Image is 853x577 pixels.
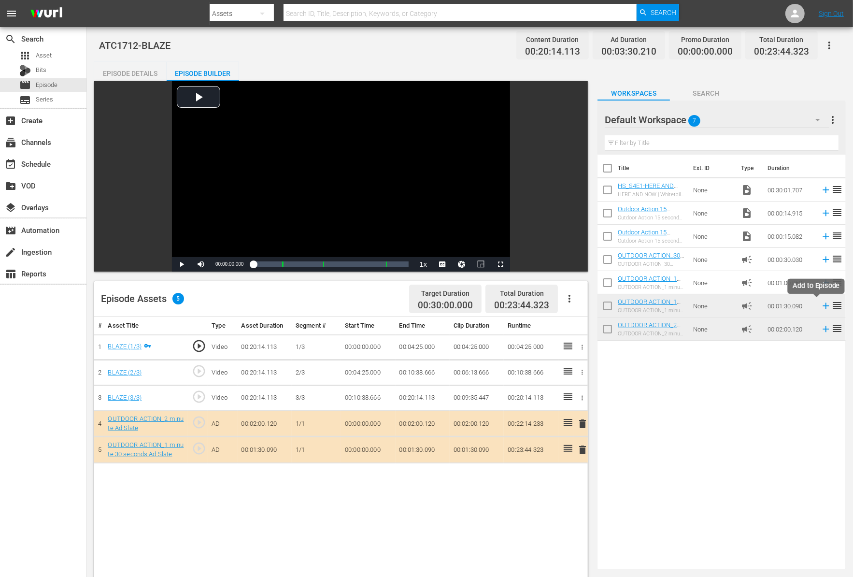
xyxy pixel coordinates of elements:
span: delete [577,418,589,430]
td: 2 [94,360,104,386]
td: 00:20:14.113 [238,360,292,386]
span: Automation [5,225,16,236]
button: Search [637,4,679,21]
span: play_circle_outline [192,389,206,404]
th: Type [208,317,237,335]
span: Series [36,95,53,104]
button: delete [577,443,589,457]
td: Video [208,360,237,386]
span: Episode [36,80,57,90]
span: Overlays [5,202,16,214]
svg: Add to Episode [821,185,831,195]
td: 00:20:14.113 [238,334,292,360]
span: Create [5,115,16,127]
div: Outdoor Action 15 second spot [618,215,685,221]
td: 1 [94,334,104,360]
span: Ad [741,300,753,312]
th: Asset Duration [238,317,292,335]
div: Target Duration [418,287,473,300]
div: OUTDOOR ACTION_2 minute Ad Slate [618,331,685,337]
button: Captions [433,257,452,272]
td: 00:01:30.090 [396,437,450,463]
td: 00:04:25.000 [504,334,558,360]
td: 00:02:00.120 [396,411,450,437]
div: Episode Assets [101,293,184,304]
a: BLAZE (1/3) [108,343,142,350]
td: 00:20:14.113 [238,385,292,411]
td: 00:00:14.915 [764,202,817,225]
td: 00:01:30.090 [450,437,504,463]
span: Bits [36,65,46,75]
div: Total Duration [494,287,549,300]
td: 00:00:15.082 [764,225,817,248]
th: Type [735,155,762,182]
th: Segment # [292,317,341,335]
a: OUTDOOR ACTION_1 minute Ad Slate [618,275,681,289]
td: 3 [94,385,104,411]
button: Picture-in-Picture [471,257,491,272]
td: 3/3 [292,385,341,411]
a: Sign Out [819,10,844,17]
td: 00:01:30.090 [238,437,292,463]
td: 00:09:35.447 [450,385,504,411]
span: play_circle_outline [192,441,206,456]
td: 00:20:14.113 [504,385,558,411]
span: 00:03:30.210 [601,46,656,58]
span: Channels [5,137,16,148]
div: OUTDOOR ACTION_30 second Ad Slate [618,261,685,267]
span: Asset [19,50,31,61]
span: Schedule [5,159,16,170]
td: 2/3 [292,360,341,386]
div: Content Duration [525,33,580,46]
td: 00:23:44.323 [504,437,558,463]
span: menu [6,8,17,19]
span: VOD [5,180,16,192]
span: Asset [36,51,52,60]
span: Ad [741,254,753,265]
img: ans4CAIJ8jUAAAAAAAAAAAAAAAAAAAAAAAAgQb4GAAAAAAAAAAAAAAAAAAAAAAAAJMjXAAAAAAAAAAAAAAAAAAAAAAAAgAT5G... [23,2,70,25]
td: AD [208,437,237,463]
th: Ext. ID [688,155,735,182]
td: 00:01:30.090 [764,294,817,317]
td: 00:00:00.000 [341,411,395,437]
div: Outdoor Action 15 second spot [618,238,685,244]
button: delete [577,417,589,431]
a: OUTDOOR ACTION_30 second Ad Slate [618,252,684,266]
td: 00:20:14.113 [396,385,450,411]
th: Start Time [341,317,395,335]
span: Video [741,231,753,242]
svg: Add to Episode [821,208,831,218]
svg: Add to Episode [821,254,831,265]
span: reorder [831,300,843,311]
div: Default Workspace [605,106,829,133]
td: AD [208,411,237,437]
th: Title [618,155,687,182]
a: Outdoor Action 15 second spot 28f [618,205,670,220]
td: 00:04:25.000 [396,334,450,360]
button: more_vert [827,108,839,131]
button: Play [172,257,191,272]
td: 00:00:30.030 [764,248,817,271]
span: reorder [831,323,843,334]
div: HERE AND NOW | Whitetail Hunting Camp in [US_STATE] [618,191,685,198]
span: Video [741,184,753,196]
span: 00:20:14.113 [525,46,580,58]
td: 00:04:25.000 [450,334,504,360]
span: delete [577,444,589,456]
td: None [689,202,737,225]
span: Search [5,33,16,45]
td: None [689,294,737,317]
a: Outdoor Action 15 second spot [618,229,670,243]
td: None [689,225,737,248]
div: OUTDOOR ACTION_1 minute 30 seconds Ad Slate [618,307,685,314]
span: reorder [831,230,843,242]
span: Ad [741,323,753,335]
th: Asset Title [104,317,188,335]
svg: Add to Episode [821,231,831,242]
span: more_vert [827,114,839,126]
button: Episode Details [94,62,167,81]
span: 00:23:44.323 [754,46,809,58]
td: 00:00:00.000 [341,437,395,463]
span: play_circle_outline [192,364,206,378]
div: Bits [19,65,31,76]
